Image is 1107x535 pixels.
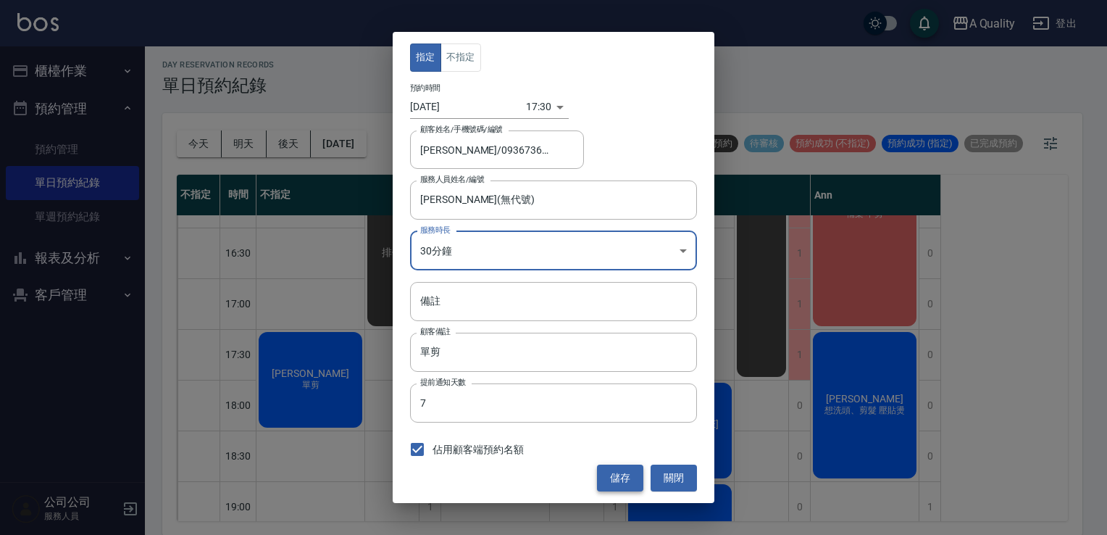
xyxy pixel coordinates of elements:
[420,174,484,185] label: 服務人員姓名/編號
[420,225,451,236] label: 服務時長
[410,83,440,94] label: 預約時間
[526,95,551,119] div: 17:30
[410,95,526,119] input: Choose date, selected date is 2025-09-12
[651,465,697,492] button: 關閉
[440,43,481,72] button: 不指定
[410,231,697,270] div: 30分鐘
[420,326,451,337] label: 顧客備註
[420,377,466,388] label: 提前通知天數
[410,43,441,72] button: 指定
[433,442,524,457] span: 佔用顧客端預約名額
[420,124,503,135] label: 顧客姓名/手機號碼/編號
[597,465,643,492] button: 儲存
